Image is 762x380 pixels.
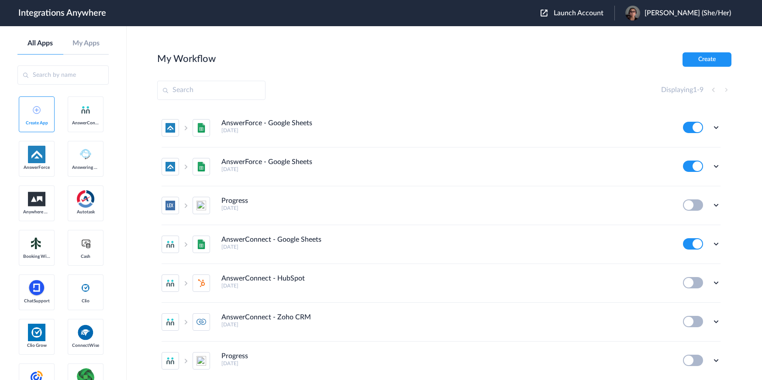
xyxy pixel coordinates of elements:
span: Create App [23,120,50,126]
a: All Apps [17,39,63,48]
span: Cash [72,254,99,259]
h5: [DATE] [221,283,671,289]
span: Answering Service [72,165,99,170]
h4: Progress [221,197,248,205]
button: Launch Account [541,9,614,17]
h1: Integrations Anywhere [18,8,106,18]
span: Launch Account [554,10,603,17]
img: aww.png [28,192,45,206]
span: Autotask [72,209,99,215]
img: 9f9aabb4-5a98-4835-8424-75b4eb9a014c.jpeg [625,6,640,21]
img: connectwise.png [77,324,94,341]
h5: [DATE] [221,166,671,172]
span: [PERSON_NAME] (She/Her) [645,9,731,17]
h4: AnswerConnect - HubSpot [221,274,305,283]
img: clio-logo.svg [80,283,91,293]
input: Search [157,81,265,100]
span: 1 [693,86,697,93]
img: answerconnect-logo.svg [80,105,91,115]
button: Create [683,52,731,67]
img: af-app-logo.svg [28,146,45,163]
h5: [DATE] [221,360,671,366]
h4: AnswerConnect - Zoho CRM [221,313,311,322]
h4: Progress [221,352,248,360]
h5: [DATE] [221,322,671,328]
span: Anywhere Works [23,209,50,215]
img: cash-logo.svg [80,238,91,249]
span: ChatSupport [23,298,50,304]
h5: [DATE] [221,244,671,250]
h4: Displaying - [661,86,703,94]
h5: [DATE] [221,205,671,211]
img: launch-acct-icon.svg [541,10,548,17]
span: AnswerConnect [72,120,99,126]
span: ConnectWise [72,343,99,348]
img: add-icon.svg [33,106,41,114]
img: Setmore_Logo.svg [28,236,45,251]
h4: AnswerForce - Google Sheets [221,119,312,127]
img: autotask.png [77,190,94,208]
h5: [DATE] [221,127,671,134]
h2: My Workflow [157,53,216,65]
a: My Apps [63,39,109,48]
img: chatsupport-icon.svg [28,279,45,297]
h4: AnswerForce - Google Sheets [221,158,312,166]
span: AnswerForce [23,165,50,170]
span: Clio Grow [23,343,50,348]
span: Booking Widget [23,254,50,259]
span: 9 [700,86,703,93]
img: Clio.jpg [28,324,45,341]
img: Answering_service.png [77,146,94,163]
span: Clio [72,298,99,304]
input: Search by name [17,65,109,85]
h4: AnswerConnect - Google Sheets [221,236,321,244]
